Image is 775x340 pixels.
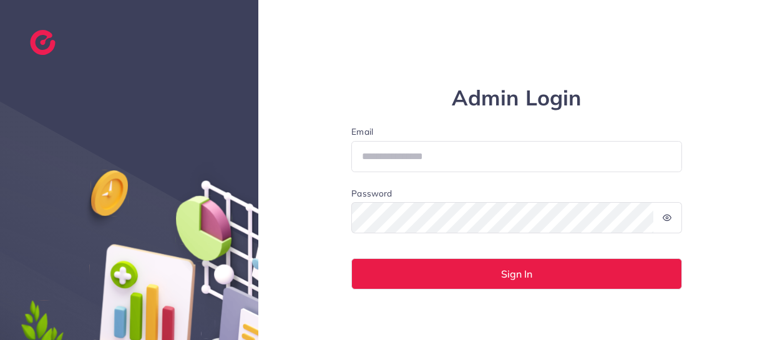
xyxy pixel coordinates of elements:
[501,269,532,279] span: Sign In
[351,258,682,289] button: Sign In
[351,85,682,111] h1: Admin Login
[351,125,682,138] label: Email
[30,30,56,55] img: logo
[351,187,392,200] label: Password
